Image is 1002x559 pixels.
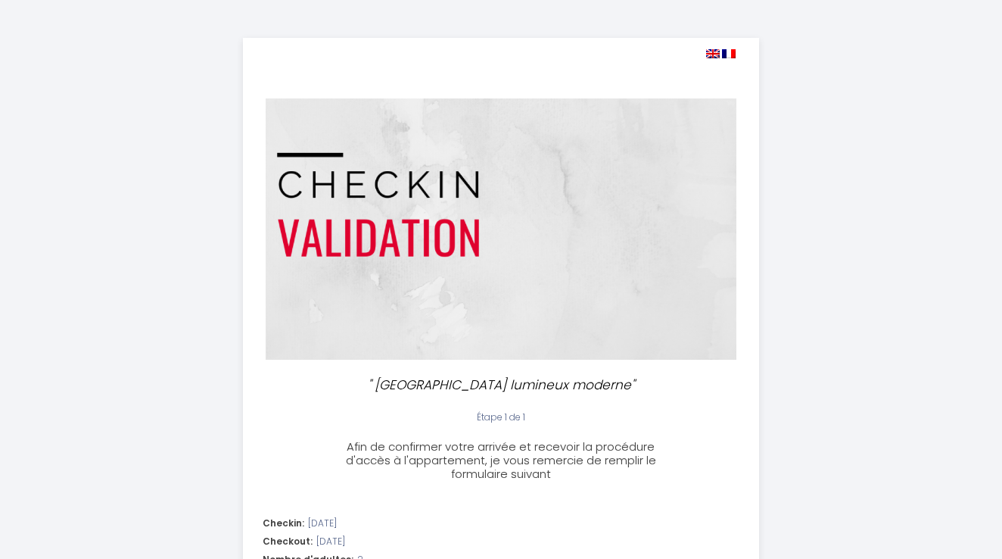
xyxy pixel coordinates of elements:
span: Étape 1 de 1 [477,411,525,423]
span: Checkout: [263,535,313,549]
span: [DATE] [316,535,345,549]
p: " [GEOGRAPHIC_DATA] lumineux moderne" [339,375,663,395]
img: en.png [706,49,720,58]
img: fr.png [722,49,736,58]
span: [DATE] [308,517,337,531]
span: Afin de confirmer votre arrivée et recevoir la procédure d'accès à l'appartement, je vous remerci... [346,439,656,482]
span: Checkin: [263,517,304,531]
